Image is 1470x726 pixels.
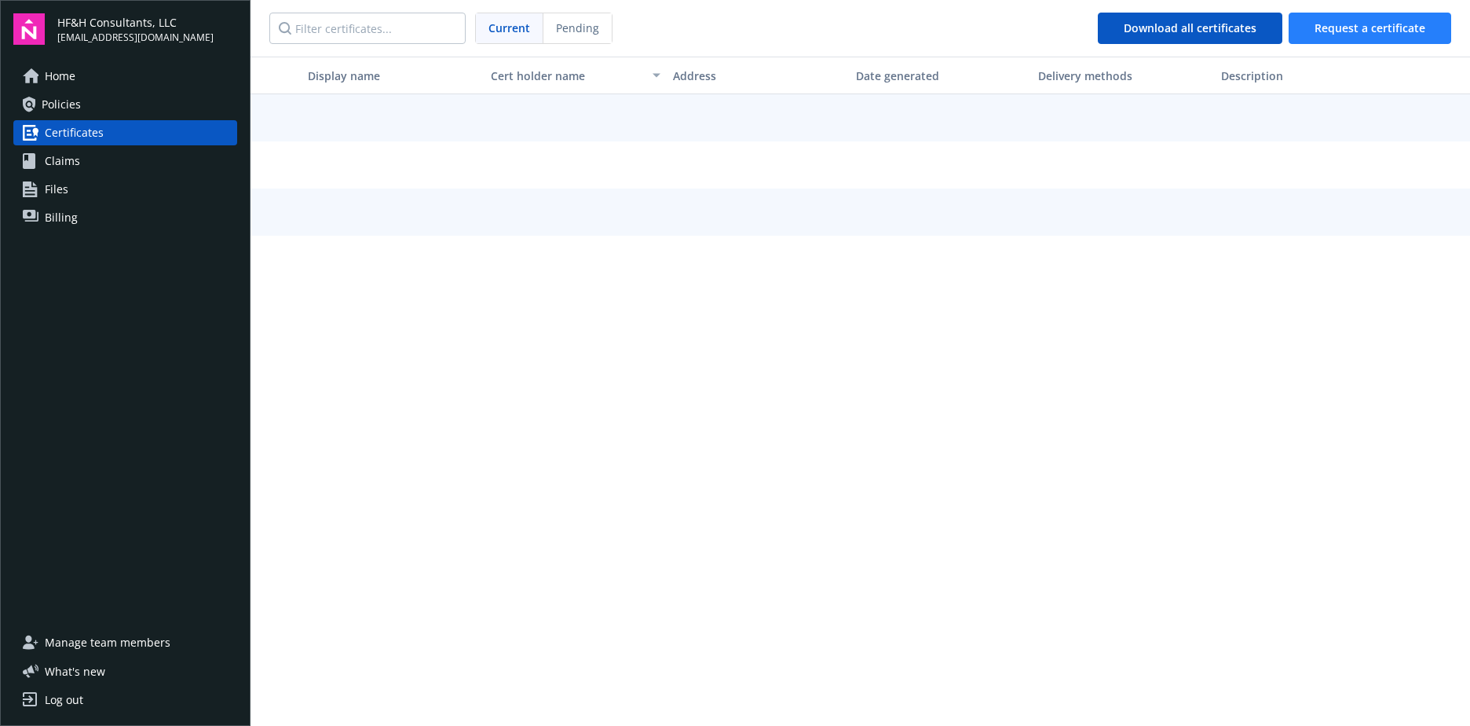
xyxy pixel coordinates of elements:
[1315,20,1425,35] span: Request a certificate
[1124,20,1256,35] span: Download all certificates
[269,13,466,44] input: Filter certificates...
[302,57,485,94] button: Display name
[1221,68,1391,84] div: Description
[45,148,80,174] span: Claims
[667,57,850,94] button: Address
[1032,57,1215,94] button: Delivery methods
[13,177,237,202] a: Files
[13,92,237,117] a: Policies
[42,92,81,117] span: Policies
[491,68,644,84] div: Cert holder name
[1215,57,1398,94] button: Description
[57,31,214,45] span: [EMAIL_ADDRESS][DOMAIN_NAME]
[13,148,237,174] a: Claims
[57,13,237,45] button: HF&H Consultants, LLC[EMAIL_ADDRESS][DOMAIN_NAME]
[856,68,1026,84] div: Date generated
[45,630,170,655] span: Manage team members
[850,57,1033,94] button: Date generated
[13,64,237,89] a: Home
[13,120,237,145] a: Certificates
[485,57,667,94] button: Cert holder name
[45,205,78,230] span: Billing
[13,663,130,680] button: What's new
[1098,13,1282,44] button: Download all certificates
[45,177,68,202] span: Files
[13,205,237,230] a: Billing
[556,20,599,36] span: Pending
[13,630,237,655] a: Manage team members
[45,687,83,713] div: Log out
[57,14,214,31] span: HF&H Consultants, LLC
[1289,13,1451,44] button: Request a certificate
[308,68,478,84] div: Display name
[45,120,104,145] span: Certificates
[45,663,105,680] span: What ' s new
[543,13,612,43] span: Pending
[1038,68,1209,84] div: Delivery methods
[13,13,45,45] img: navigator-logo.svg
[488,20,530,36] span: Current
[45,64,75,89] span: Home
[673,68,843,84] div: Address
